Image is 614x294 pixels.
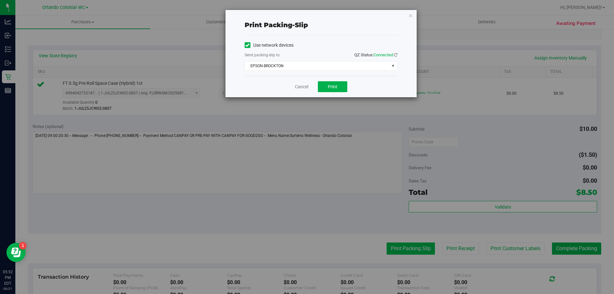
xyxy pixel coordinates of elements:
[389,61,397,70] span: select
[245,21,308,29] span: Print packing-slip
[318,81,347,92] button: Print
[245,61,389,70] span: EPSON-BROCKTON
[374,52,393,57] span: Connected
[245,52,280,58] label: Send packing-slip to:
[245,42,294,49] label: Use network devices
[6,243,26,262] iframe: Resource center
[295,83,308,90] a: Cancel
[19,242,27,250] iframe: Resource center unread badge
[328,84,337,89] span: Print
[354,52,398,57] span: QZ Status:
